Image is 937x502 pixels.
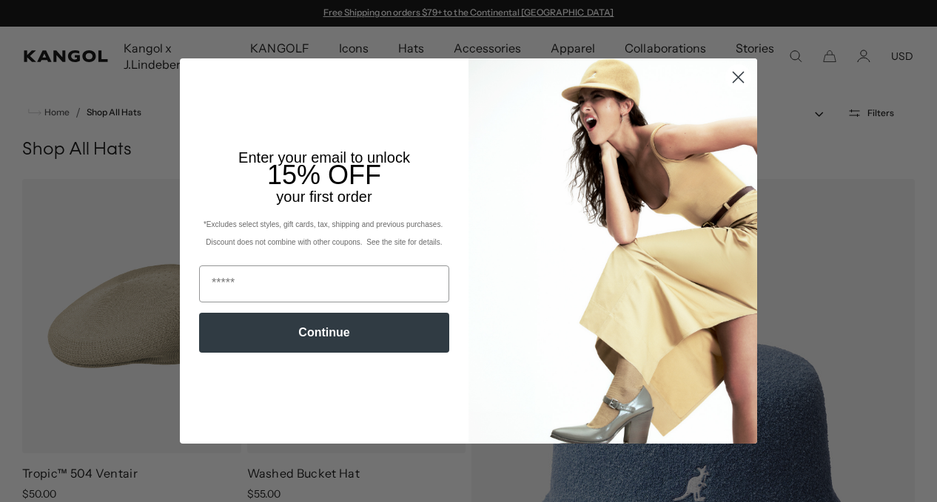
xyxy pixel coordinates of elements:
span: your first order [276,189,372,205]
img: 93be19ad-e773-4382-80b9-c9d740c9197f.jpeg [468,58,757,443]
input: Email [199,265,449,302]
button: Close dialog [725,64,751,90]
button: Continue [199,313,449,353]
span: Enter your email to unlock [238,149,410,166]
span: *Excludes select styles, gift cards, tax, shipping and previous purchases. Discount does not comb... [204,220,445,246]
span: 15% OFF [267,160,381,190]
